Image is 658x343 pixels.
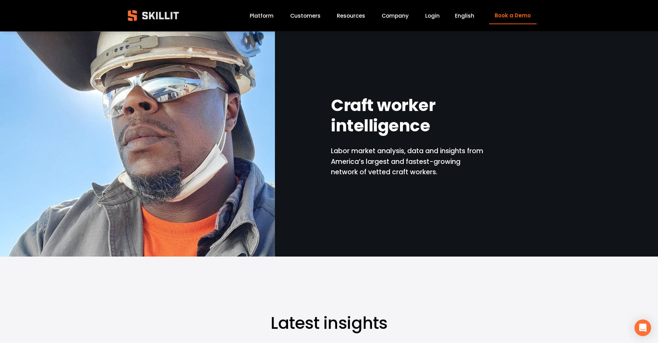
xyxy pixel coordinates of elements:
div: language picker [455,11,474,20]
a: Book a Demo [489,7,536,24]
a: folder dropdown [337,11,365,20]
a: Customers [290,11,321,20]
a: Company [382,11,409,20]
a: Platform [250,11,274,20]
a: Login [425,11,440,20]
strong: Craft worker intelligence [331,94,439,137]
span: Resources [337,12,365,20]
p: Labor market analysis, data and insights from America’s largest and fastest-growing network of ve... [331,146,484,178]
div: Open Intercom Messenger [635,319,651,336]
span: English [455,12,474,20]
img: Skillit [122,5,185,26]
h1: Latest insights [191,313,466,333]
